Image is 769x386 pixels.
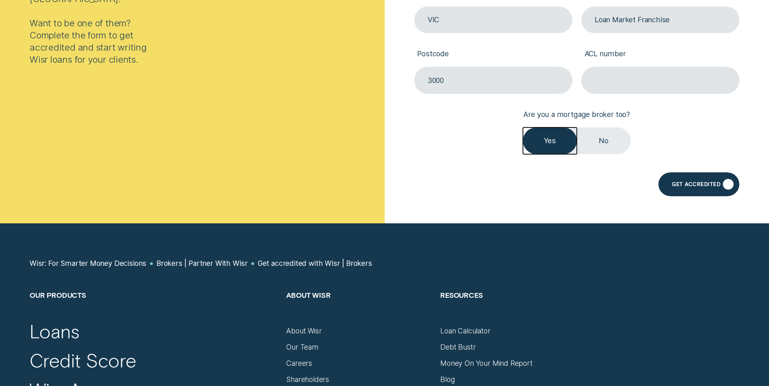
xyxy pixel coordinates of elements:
a: Money On Your Mind Report [440,359,533,368]
a: Brokers | Partner With Wisr [156,259,248,268]
label: No [577,127,631,154]
button: Get Accredited [658,172,739,197]
label: Yes [523,127,577,154]
a: Careers [286,359,312,368]
h2: Resources [440,291,585,327]
a: Shareholders [286,375,329,384]
a: Loan Calculator [440,327,490,335]
label: Postcode [414,42,572,67]
a: Credit Score [30,348,136,372]
a: Get accredited with Wisr | Brokers [258,259,372,268]
a: Blog [440,375,454,384]
label: ACL number [581,42,739,67]
h2: About Wisr [286,291,431,327]
label: Are you a mortgage broker too? [521,103,633,127]
a: Our Team [286,343,318,352]
a: About Wisr [286,327,321,335]
a: Debt Bustr [440,343,476,352]
a: Wisr: For Smarter Money Decisions [30,259,146,268]
a: Loans [30,319,79,343]
h2: Our Products [30,291,277,327]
